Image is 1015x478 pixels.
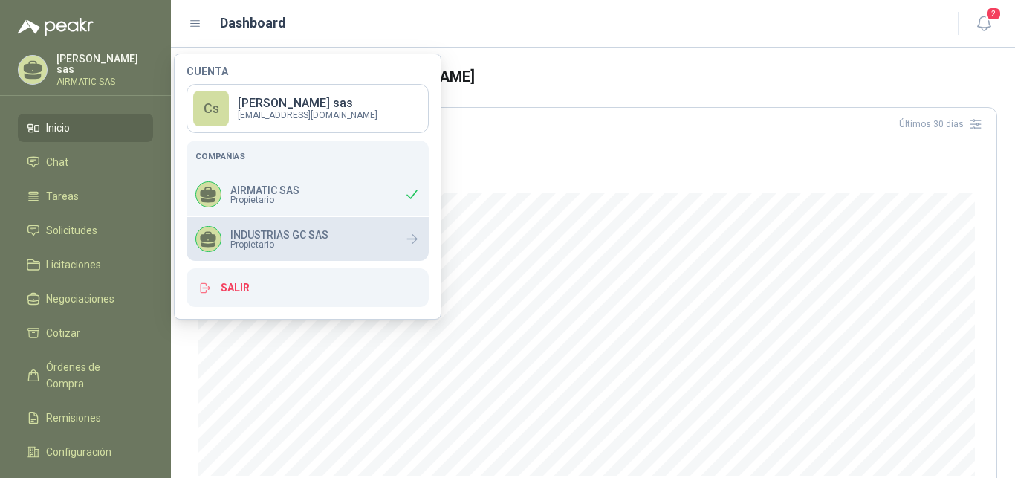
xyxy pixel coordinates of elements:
span: Negociaciones [46,291,114,307]
a: Chat [18,148,153,176]
span: Configuración [46,444,111,460]
a: INDUSTRIAS GC SASPropietario [187,217,429,261]
h3: Nuevas solicitudes en mis categorías [198,136,988,154]
p: Número de solicitudes nuevas por día [198,154,988,163]
a: Configuración [18,438,153,466]
span: Cotizar [46,325,80,341]
div: Cs [193,91,229,126]
a: Tareas [18,182,153,210]
h4: Cuenta [187,66,429,77]
span: Solicitudes [46,222,97,239]
h5: Compañías [195,149,420,163]
span: Inicio [46,120,70,136]
p: [PERSON_NAME] sas [56,54,153,74]
span: Tareas [46,188,79,204]
button: Salir [187,268,429,307]
span: Chat [46,154,68,170]
a: Cotizar [18,319,153,347]
a: Cs[PERSON_NAME] sas[EMAIL_ADDRESS][DOMAIN_NAME] [187,84,429,133]
a: Licitaciones [18,251,153,279]
a: Remisiones [18,404,153,432]
button: 2 [970,10,997,37]
p: AIRMATIC SAS [56,77,153,86]
span: Licitaciones [46,256,101,273]
span: Propietario [230,240,328,249]
span: 2 [985,7,1002,21]
p: [EMAIL_ADDRESS][DOMAIN_NAME] [238,111,377,120]
img: Logo peakr [18,18,94,36]
span: Propietario [230,196,299,204]
h3: Bienvenido de nuevo [PERSON_NAME] [213,65,997,88]
h1: Dashboard [220,13,286,33]
p: [PERSON_NAME] sas [238,97,377,109]
div: Últimos 30 días [899,112,988,136]
span: Remisiones [46,410,101,426]
p: INDUSTRIAS GC SAS [230,230,328,240]
p: AIRMATIC SAS [230,185,299,196]
a: Negociaciones [18,285,153,313]
div: AIRMATIC SASPropietario [187,172,429,216]
a: Inicio [18,114,153,142]
a: Solicitudes [18,216,153,245]
span: Órdenes de Compra [46,359,139,392]
a: Órdenes de Compra [18,353,153,398]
